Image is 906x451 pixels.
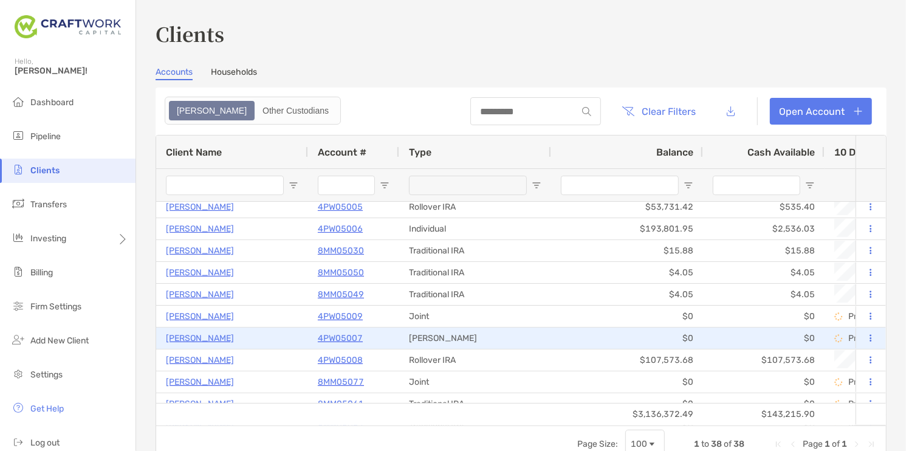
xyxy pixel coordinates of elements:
a: 4PW05009 [318,309,363,324]
img: investing icon [11,230,26,245]
div: Page Size: [577,439,618,449]
span: Account # [318,146,366,158]
a: Households [211,67,257,80]
span: of [724,439,732,449]
button: Open Filter Menu [380,181,390,190]
span: 38 [711,439,722,449]
button: Open Filter Menu [289,181,298,190]
span: Billing [30,267,53,278]
span: Log out [30,438,60,448]
div: Rollover IRA [399,349,551,371]
a: [PERSON_NAME] [166,243,234,258]
span: of [832,439,840,449]
button: Clear Filters [613,98,705,125]
span: Settings [30,370,63,380]
span: Client Name [166,146,222,158]
div: $535.40 [703,196,825,218]
p: 8MM05077 [318,374,364,390]
div: $15.88 [551,240,703,261]
div: First Page [774,439,783,449]
div: [PERSON_NAME] [399,328,551,349]
div: $2,536.03 [703,218,825,239]
button: Open Filter Menu [532,181,541,190]
img: transfers icon [11,196,26,211]
h3: Clients [156,19,887,47]
img: Processing Data icon [834,400,843,408]
p: [PERSON_NAME] [166,309,234,324]
div: $0 [703,393,825,415]
div: 100 [631,439,647,449]
div: $0 [703,306,825,327]
span: Type [409,146,431,158]
img: Processing Data icon [834,312,843,321]
input: Balance Filter Input [561,176,679,195]
img: Processing Data icon [834,334,843,343]
img: Processing Data icon [834,378,843,387]
span: Investing [30,233,66,244]
a: Accounts [156,67,193,80]
div: Traditional IRA [399,393,551,415]
a: [PERSON_NAME] [166,265,234,280]
div: $0 [551,328,703,349]
span: Balance [656,146,693,158]
div: Previous Page [788,439,798,449]
input: Cash Available Filter Input [713,176,800,195]
span: 38 [733,439,744,449]
a: 4PW05007 [318,331,363,346]
div: $3,136,372.49 [551,404,703,425]
div: $0 [551,306,703,327]
span: Transfers [30,199,67,210]
div: Next Page [852,439,862,449]
span: Firm Settings [30,301,81,312]
div: $0 [703,371,825,393]
input: Account # Filter Input [318,176,375,195]
div: Individual [399,218,551,239]
span: Add New Client [30,336,89,346]
span: Get Help [30,404,64,414]
div: Other Custodians [256,102,335,119]
a: 8MM05050 [318,265,364,280]
a: 8MM05049 [318,287,364,302]
a: 8MM05061 [318,396,364,411]
a: [PERSON_NAME] [166,353,234,368]
div: $0 [551,393,703,415]
img: pipeline icon [11,128,26,143]
img: input icon [582,107,591,116]
div: $53,731.42 [551,196,703,218]
div: $4.05 [703,262,825,283]
div: Traditional IRA [399,262,551,283]
button: Open Filter Menu [805,181,815,190]
span: Dashboard [30,97,74,108]
a: 4PW05008 [318,353,363,368]
a: 4PW05006 [318,221,363,236]
a: 8MM05030 [318,243,364,258]
span: Pipeline [30,131,61,142]
img: firm-settings icon [11,298,26,313]
div: $143,215.90 [703,404,825,425]
span: Clients [30,165,60,176]
input: Client Name Filter Input [166,176,284,195]
p: [PERSON_NAME] [166,374,234,390]
div: Traditional IRA [399,284,551,305]
span: 1 [842,439,847,449]
div: Joint [399,371,551,393]
img: add_new_client icon [11,332,26,347]
div: Rollover IRA [399,196,551,218]
div: $193,801.95 [551,218,703,239]
div: $107,573.68 [703,349,825,371]
a: 4PW05005 [318,199,363,215]
img: clients icon [11,162,26,177]
img: logout icon [11,435,26,449]
a: [PERSON_NAME] [166,199,234,215]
